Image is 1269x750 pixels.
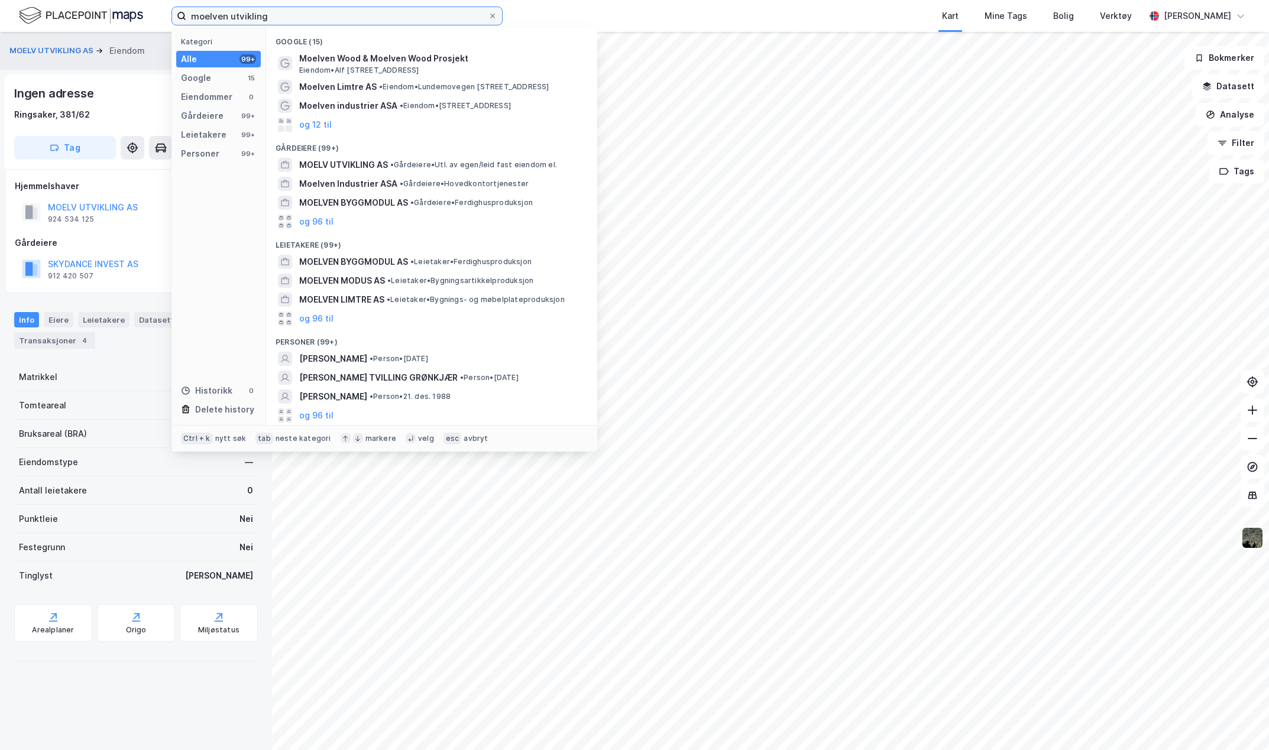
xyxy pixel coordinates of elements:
div: Gårdeiere [15,236,257,250]
span: Moelven industrier ASA [299,99,397,113]
iframe: Chat Widget [1210,693,1269,750]
div: Ingen adresse [14,84,96,103]
span: MOELVEN LIMTRE AS [299,293,384,307]
div: [PERSON_NAME] [185,569,253,583]
div: 99+ [239,111,256,121]
span: • [400,179,403,188]
img: logo.f888ab2527a4732fd821a326f86c7f29.svg [19,5,143,26]
div: Leietakere (99+) [266,231,597,252]
div: Punktleie [19,512,58,526]
span: [PERSON_NAME] [299,389,367,404]
div: Kart [942,9,959,23]
span: Person • [DATE] [460,373,519,382]
div: Hjemmelshaver [15,179,257,193]
span: • [410,198,414,207]
div: 912 420 507 [48,271,93,281]
div: Tomteareal [19,398,66,413]
button: Datasett [1192,74,1264,98]
div: Google (15) [266,28,597,49]
div: Tinglyst [19,569,53,583]
button: og 96 til [299,311,334,326]
span: MOELVEN MODUS AS [299,274,385,288]
span: Gårdeiere • Ferdighusproduksjon [410,198,533,207]
div: Origo [126,625,147,635]
span: [PERSON_NAME] TVILLING GRØNKJÆR [299,371,458,385]
div: 99+ [239,54,256,64]
span: • [379,82,383,91]
span: Eiendom • Lundemovegen [STREET_ADDRESS] [379,82,549,92]
div: Matrikkel [19,370,57,384]
div: Festegrunn [19,540,65,554]
div: nytt søk [215,434,247,443]
span: MOELV UTVIKLING AS [299,158,388,172]
span: • [370,392,373,401]
div: Transaksjoner [14,332,95,349]
div: Ctrl + k [181,433,213,444]
div: Google [181,71,211,85]
span: Moelven Limtre AS [299,80,377,94]
span: Eiendom • [STREET_ADDRESS] [400,101,511,111]
div: Leietakere [78,312,130,327]
button: Analyse [1196,103,1264,126]
div: 99+ [239,130,256,139]
span: Person • [DATE] [370,354,428,363]
button: og 12 til [299,118,332,132]
span: Leietaker • Bygnings- og møbelplateproduksjon [387,295,565,304]
span: • [387,276,391,285]
button: Bokmerker [1184,46,1264,70]
span: Eiendom • Alf [STREET_ADDRESS] [299,66,419,75]
button: Tag [14,136,116,160]
div: Gårdeiere (99+) [266,134,597,155]
div: Leietakere [181,128,226,142]
div: Historikk [181,384,232,398]
button: og 96 til [299,408,334,423]
div: Personer [181,147,219,161]
span: MOELVEN BYGGMODUL AS [299,255,408,269]
div: Nei [239,512,253,526]
div: velg [418,434,434,443]
div: Nei [239,540,253,554]
div: markere [365,434,396,443]
span: • [370,354,373,363]
div: — [245,455,253,469]
div: 0 [247,386,256,395]
img: 9k= [1241,527,1264,549]
div: esc [443,433,462,444]
div: Arealplaner [32,625,74,635]
div: Datasett [134,312,179,327]
div: Eiendom [109,44,145,58]
div: Personer (99+) [266,328,597,349]
div: 4 [79,335,90,346]
div: Eiendommer [181,90,232,104]
div: Bolig [1053,9,1074,23]
span: Moelven Industrier ASA [299,177,397,191]
div: Gårdeiere [181,109,224,123]
div: Kategori [181,37,261,46]
button: Filter [1208,131,1264,155]
div: [PERSON_NAME] [1164,9,1231,23]
span: Person • 21. des. 1988 [370,392,451,401]
div: Delete history [195,402,254,417]
div: avbryt [464,434,488,443]
div: 0 [247,92,256,102]
span: Leietaker • Bygningsartikkelproduksjon [387,276,533,285]
span: • [387,295,390,304]
span: • [390,160,394,169]
div: Verktøy [1100,9,1132,23]
span: MOELVEN BYGGMODUL AS [299,196,408,210]
div: Eiendomstype [19,455,78,469]
div: Bruksareal (BRA) [19,427,87,441]
button: og 96 til [299,215,334,229]
span: • [400,101,403,110]
span: • [410,257,414,266]
div: 15 [247,73,256,83]
div: Info [14,312,39,327]
div: 99+ [239,149,256,158]
div: Ringsaker, 381/62 [14,108,90,122]
div: 0 [247,483,253,498]
div: 924 534 125 [48,215,94,224]
span: • [460,373,464,382]
button: MOELV UTVIKLING AS [9,45,96,57]
span: Moelven Wood & Moelven Wood Prosjekt [299,51,583,66]
div: Eiere [44,312,73,327]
